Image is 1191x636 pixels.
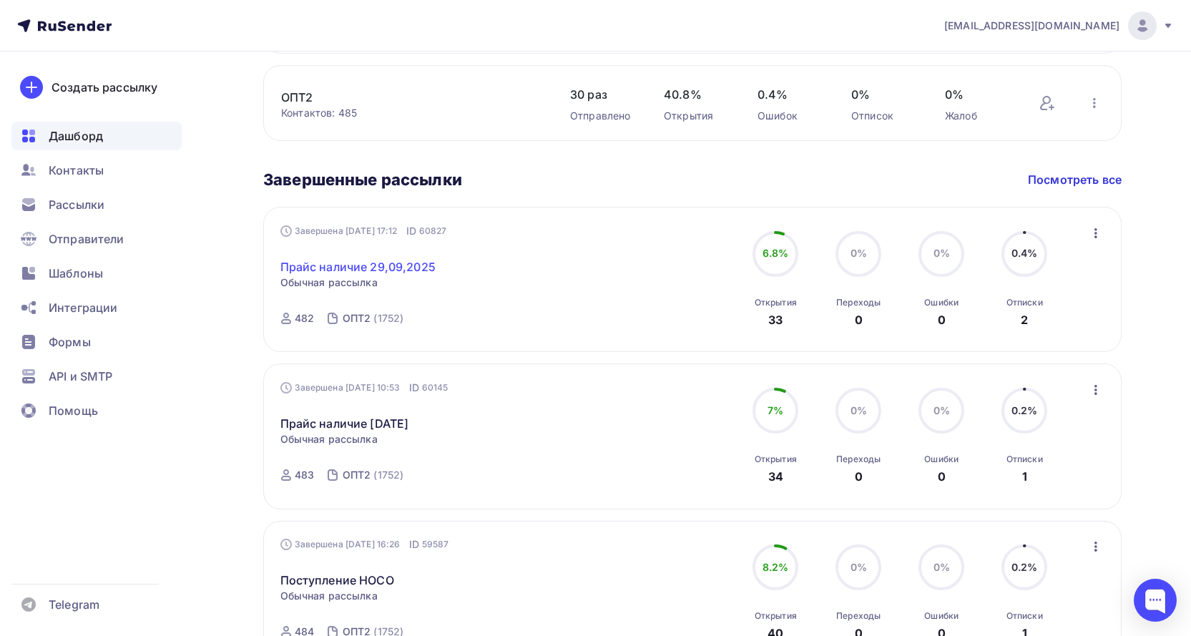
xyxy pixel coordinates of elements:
span: 0% [933,404,950,416]
div: Ошибки [924,454,959,465]
span: Обычная рассылка [280,275,378,290]
a: Шаблоны [11,259,182,288]
div: Ошибки [924,610,959,622]
div: 0 [938,468,946,485]
div: Ошибки [924,297,959,308]
a: Посмотреть все [1028,171,1122,188]
a: ОПТ2 [281,89,524,106]
a: [EMAIL_ADDRESS][DOMAIN_NAME] [944,11,1174,40]
div: 0 [855,468,863,485]
span: Интеграции [49,299,117,316]
span: 0% [851,561,867,573]
div: Завершена [DATE] 10:53 [280,381,449,395]
span: [EMAIL_ADDRESS][DOMAIN_NAME] [944,19,1119,33]
a: Отправители [11,225,182,253]
span: Дашборд [49,127,103,145]
span: 7% [768,404,783,416]
span: Обычная рассылка [280,432,378,446]
div: Отправлено [570,109,635,123]
a: Рассылки [11,190,182,219]
div: ОПТ2 [343,468,371,482]
span: Помощь [49,402,98,419]
span: Отправители [49,230,124,248]
span: 0.4% [1011,247,1038,259]
span: API и SMTP [49,368,112,385]
div: (1752) [373,311,403,326]
span: 0.2% [1011,404,1038,416]
div: Переходы [836,610,881,622]
span: 30 раз [570,86,635,103]
div: (1752) [373,468,403,482]
div: 33 [768,311,783,328]
div: Отписок [851,109,916,123]
span: 0% [851,247,867,259]
a: Дашборд [11,122,182,150]
span: 0% [851,86,916,103]
span: ID [406,224,416,238]
div: Контактов: 485 [281,106,541,120]
div: Открытия [755,454,797,465]
a: Прайс наличие [DATE] [280,415,409,432]
div: 0 [938,311,946,328]
div: Ошибок [758,109,823,123]
span: Обычная рассылка [280,589,378,603]
div: Открытия [755,610,797,622]
span: 40.8% [664,86,729,103]
span: ID [409,537,419,552]
div: 0 [855,311,863,328]
span: Рассылки [49,196,104,213]
div: 482 [295,311,314,326]
span: 59587 [422,537,449,552]
div: Создать рассылку [52,79,157,96]
div: Завершена [DATE] 16:26 [280,537,449,552]
a: Прайс наличие 29,09,2025 [280,258,436,275]
span: ID [409,381,419,395]
span: 0% [945,86,1010,103]
span: 0.2% [1011,561,1038,573]
span: 60827 [419,224,447,238]
div: 34 [768,468,783,485]
span: 6.8% [763,247,789,259]
span: Telegram [49,596,99,613]
a: Формы [11,328,182,356]
div: 2 [1021,311,1028,328]
div: Завершена [DATE] 17:12 [280,224,447,238]
div: 1 [1022,468,1027,485]
span: 0% [851,404,867,416]
a: ОПТ2 (1752) [341,464,405,486]
a: Поступление НОСО [280,572,394,589]
div: Открытия [664,109,729,123]
span: 60145 [422,381,449,395]
a: Контакты [11,156,182,185]
span: 8.2% [763,561,789,573]
div: 483 [295,468,314,482]
div: Открытия [755,297,797,308]
span: 0% [933,561,950,573]
div: Жалоб [945,109,1010,123]
div: Переходы [836,454,881,465]
div: Отписки [1006,454,1043,465]
span: 0% [933,247,950,259]
span: Формы [49,333,91,351]
span: Контакты [49,162,104,179]
div: ОПТ2 [343,311,371,326]
span: Шаблоны [49,265,103,282]
div: Переходы [836,297,881,308]
h3: Завершенные рассылки [263,170,462,190]
div: Отписки [1006,610,1043,622]
div: Отписки [1006,297,1043,308]
a: ОПТ2 (1752) [341,307,405,330]
span: 0.4% [758,86,823,103]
